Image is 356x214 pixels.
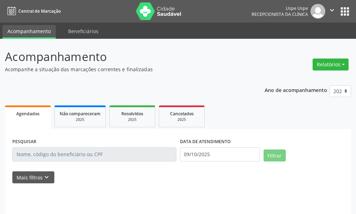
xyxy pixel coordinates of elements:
p: Acompanhamento [5,48,247,66]
button: apps [339,5,351,18]
div: Uspe Uspe [252,5,308,11]
input: Nome, código do beneficiário ou CPF [12,147,176,161]
span: Cancelados [170,111,194,117]
div: 2025 [60,117,101,122]
p: Ano de acompanhamento [265,85,327,94]
i: keyboard_arrow_down [43,173,50,181]
button:  [325,4,339,19]
button: Filtrar [264,149,286,161]
a: Central de Marcação [5,5,61,17]
button: Relatórios [313,59,349,71]
a: Acompanhamento [2,25,56,39]
button: Mais filtroskeyboard_arrow_down [12,171,54,184]
i:  [328,6,336,14]
a: Beneficiários [63,25,103,37]
span: Recepcionista da clínica [252,11,308,17]
label: DATA DE ATENDIMENTO [180,136,231,147]
label: PESQUISAR [12,136,36,147]
p: Acompanhe a situação das marcações correntes e finalizadas [5,66,247,73]
span: Resolvidos [121,111,143,117]
div: 2025 [164,117,199,122]
span: Central de Marcação [18,8,61,14]
span: Agendados [16,111,40,117]
img: img [310,4,325,19]
span: Não compareceram [60,111,101,117]
div: 2025 [115,117,150,122]
input: Selecione um intervalo [180,147,260,161]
